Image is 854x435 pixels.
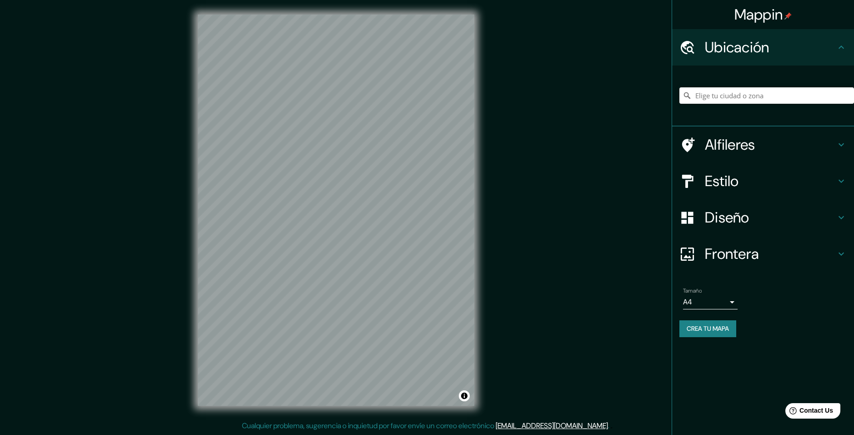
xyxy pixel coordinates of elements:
button: Toggle attribution [459,390,470,401]
a: [EMAIL_ADDRESS][DOMAIN_NAME] [496,421,608,430]
p: Cualquier problema, sugerencia o inquietud por favor envíe un correo electrónico . [242,420,609,431]
div: . [611,420,613,431]
div: Estilo [672,163,854,199]
h4: Diseño [705,208,836,227]
h4: Estilo [705,172,836,190]
h4: Frontera [705,245,836,263]
button: Crea tu mapa [679,320,736,337]
div: Diseño [672,199,854,236]
canvas: Map [198,15,474,406]
h4: Mappin [734,5,792,24]
input: Pick your city or area [679,87,854,104]
div: Ubicación [672,29,854,66]
div: Alfileres [672,126,854,163]
div: A4 [683,295,738,309]
div: Frontera [672,236,854,272]
img: pin-icon.png [784,12,792,20]
h4: Ubicación [705,38,836,56]
div: . [609,420,611,431]
iframe: Help widget launcher [773,400,844,425]
label: Tamaño [683,287,702,295]
h4: Alfileres [705,136,836,154]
